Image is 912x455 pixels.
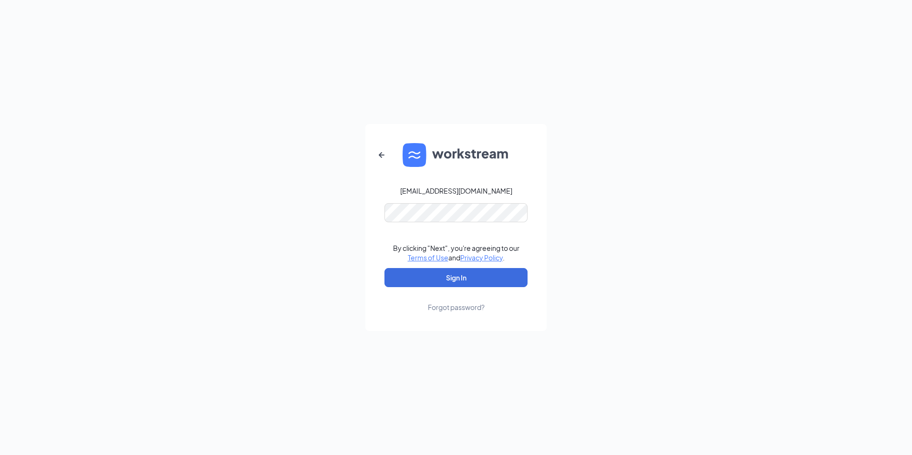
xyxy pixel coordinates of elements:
[376,149,387,161] svg: ArrowLeftNew
[400,186,512,196] div: [EMAIL_ADDRESS][DOMAIN_NAME]
[428,287,485,312] a: Forgot password?
[428,302,485,312] div: Forgot password?
[403,143,509,167] img: WS logo and Workstream text
[393,243,519,262] div: By clicking "Next", you're agreeing to our and .
[460,253,503,262] a: Privacy Policy
[370,144,393,166] button: ArrowLeftNew
[408,253,448,262] a: Terms of Use
[384,268,528,287] button: Sign In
